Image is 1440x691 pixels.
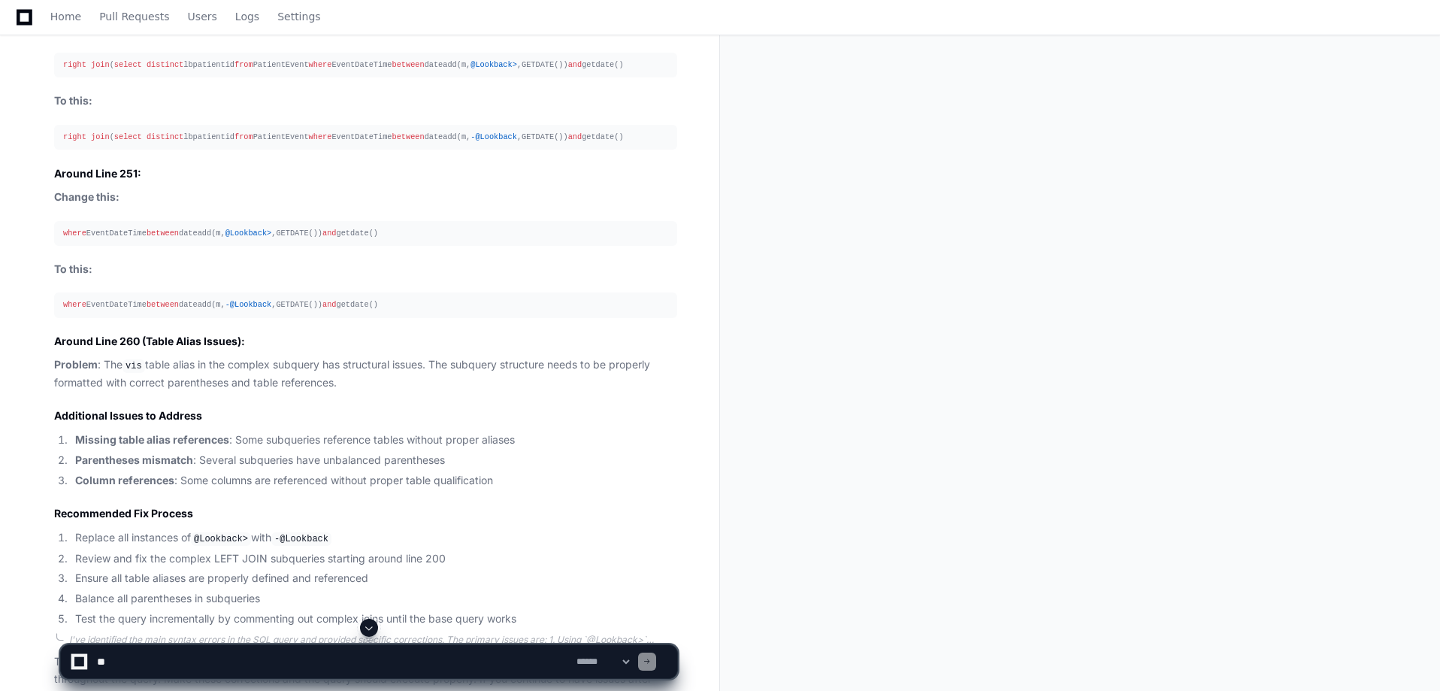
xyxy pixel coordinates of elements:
[63,132,86,141] span: right
[147,132,183,141] span: distinct
[568,132,582,141] span: and
[75,433,229,446] strong: Missing table alias references
[71,472,677,489] li: : Some columns are referenced without proper table qualification
[63,229,86,238] span: where
[71,529,677,547] li: Replace all instances of with
[114,132,142,141] span: select
[63,60,86,69] span: right
[91,60,110,69] span: join
[63,300,86,309] span: where
[71,611,677,628] li: Test the query incrementally by commenting out complex joins until the base query works
[54,166,677,181] h3: Around Line 251:
[225,300,230,309] span: -
[71,452,677,469] li: : Several subqueries have unbalanced parentheses
[147,300,179,309] span: between
[114,60,142,69] span: select
[71,590,677,608] li: Balance all parentheses in subqueries
[54,358,98,371] strong: Problem
[392,132,425,141] span: between
[309,132,332,141] span: where
[147,229,179,238] span: between
[147,60,183,69] span: distinct
[235,12,259,21] span: Logs
[50,12,81,21] span: Home
[71,432,677,449] li: : Some subqueries reference tables without proper aliases
[54,334,677,349] h3: Around Line 260 (Table Alias Issues):
[71,570,677,587] li: Ensure all table aliases are properly defined and referenced
[513,60,517,69] span: >
[234,132,253,141] span: from
[91,132,110,141] span: join
[271,532,331,546] code: -@Lookback
[322,229,336,238] span: and
[123,359,145,373] code: vis
[63,227,668,240] div: EventDateTime dateadd(m, ,GETDATE()) getdate()
[99,12,169,21] span: Pull Requests
[63,299,668,311] div: EventDateTime dateadd(m, ,GETDATE()) getdate()
[54,408,677,423] h2: Additional Issues to Address
[225,229,267,238] span: @Lookback
[63,131,668,144] div: ( lbpatientid PatientEvent EventDateTime dateadd(m, ,GETDATE()) getdate()
[71,550,677,568] li: Review and fix the complex LEFT JOIN subqueries starting around line 200
[470,132,475,141] span: -
[309,60,332,69] span: where
[267,229,271,238] span: >
[470,60,512,69] span: @Lookback
[230,300,271,309] span: @Lookback
[54,94,92,107] strong: To this:
[277,12,320,21] span: Settings
[191,532,251,546] code: @Lookback>
[75,474,174,486] strong: Column references
[392,60,425,69] span: between
[568,60,582,69] span: and
[54,262,92,275] strong: To this:
[322,300,336,309] span: and
[188,12,217,21] span: Users
[234,60,253,69] span: from
[54,506,677,521] h2: Recommended Fix Process
[63,59,668,71] div: ( lbpatientid PatientEvent EventDateTime dateadd(m, ,GETDATE()) getdate()
[475,132,516,141] span: @Lookback
[75,453,193,466] strong: Parentheses mismatch
[54,190,119,203] strong: Change this:
[54,356,677,391] p: : The table alias in the complex subquery has structural issues. The subquery structure needs to ...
